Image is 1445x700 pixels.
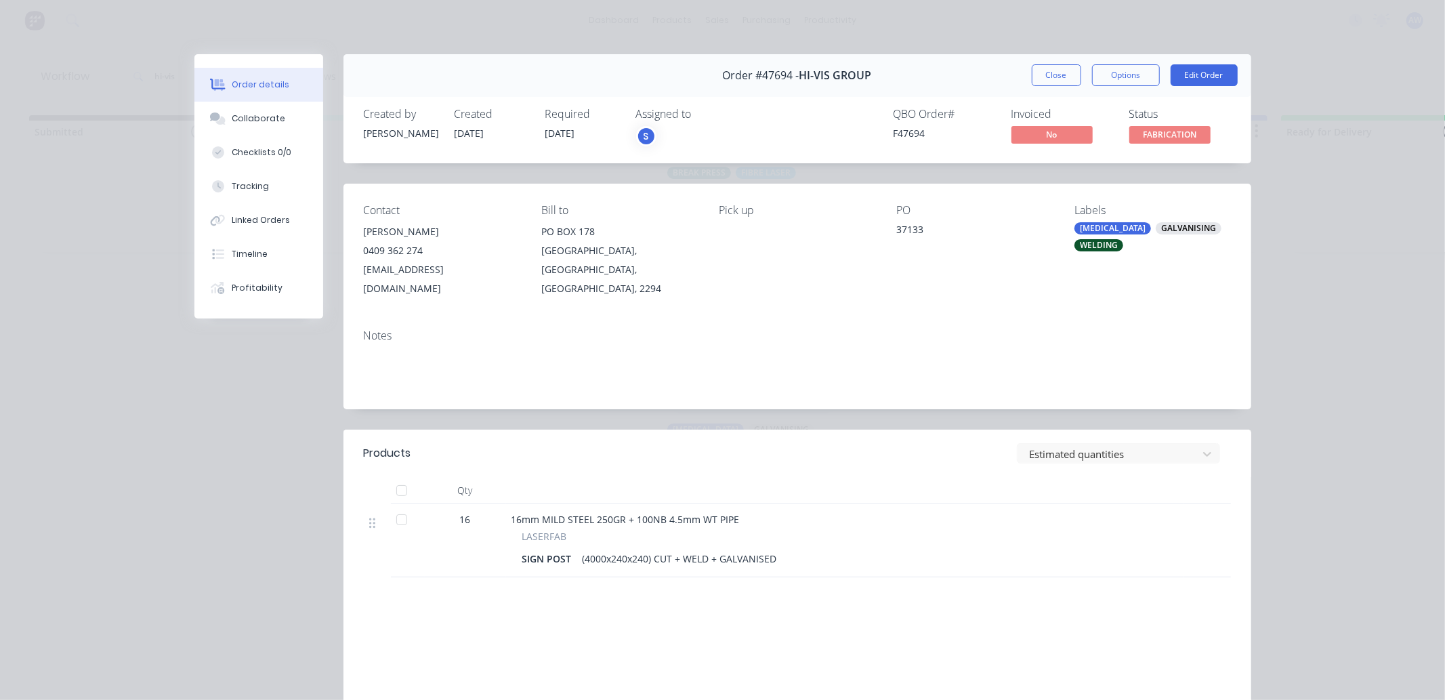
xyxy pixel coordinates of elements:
div: [EMAIL_ADDRESS][DOMAIN_NAME] [364,260,520,298]
button: Options [1092,64,1160,86]
div: PO BOX 178 [541,222,697,241]
div: Created [455,108,529,121]
div: Notes [364,329,1231,342]
div: Created by [364,108,438,121]
div: Linked Orders [232,214,290,226]
div: Qty [425,477,506,504]
div: [PERSON_NAME] [364,126,438,140]
div: Order details [232,79,289,91]
div: 0409 362 274 [364,241,520,260]
button: Edit Order [1171,64,1238,86]
span: [DATE] [455,127,484,140]
span: 16mm MILD STEEL 250GR + 100NB 4.5mm WT PIPE [511,513,740,526]
button: Profitability [194,271,323,305]
button: Close [1032,64,1081,86]
div: 37133 [897,222,1053,241]
div: [GEOGRAPHIC_DATA], [GEOGRAPHIC_DATA], [GEOGRAPHIC_DATA], 2294 [541,241,697,298]
button: Order details [194,68,323,102]
div: Bill to [541,204,697,217]
div: Checklists 0/0 [232,146,291,159]
button: Checklists 0/0 [194,136,323,169]
div: PO [897,204,1053,217]
div: Products [364,445,411,461]
div: Labels [1074,204,1230,217]
div: F47694 [894,126,995,140]
button: Collaborate [194,102,323,136]
button: FABRICATION [1129,126,1211,146]
div: Timeline [232,248,268,260]
div: Profitability [232,282,282,294]
div: Required [545,108,620,121]
span: Order #47694 - [723,69,799,82]
div: [MEDICAL_DATA] [1074,222,1151,234]
div: Collaborate [232,112,285,125]
button: Linked Orders [194,203,323,237]
div: Status [1129,108,1231,121]
div: SIGN POST [522,549,577,569]
span: 16 [460,512,471,527]
div: PO BOX 178[GEOGRAPHIC_DATA], [GEOGRAPHIC_DATA], [GEOGRAPHIC_DATA], 2294 [541,222,697,298]
button: S [636,126,656,146]
div: (4000x240x240) CUT + WELD + GALVANISED [577,549,782,569]
div: [PERSON_NAME]0409 362 274[EMAIL_ADDRESS][DOMAIN_NAME] [364,222,520,298]
div: Assigned to [636,108,772,121]
span: FABRICATION [1129,126,1211,143]
div: Pick up [719,204,875,217]
div: QBO Order # [894,108,995,121]
button: Timeline [194,237,323,271]
button: Tracking [194,169,323,203]
div: Contact [364,204,520,217]
div: WELDING [1074,239,1123,251]
div: Tracking [232,180,269,192]
span: [DATE] [545,127,575,140]
span: HI-VIS GROUP [799,69,872,82]
div: Invoiced [1011,108,1113,121]
span: No [1011,126,1093,143]
div: GALVANISING [1156,222,1221,234]
div: [PERSON_NAME] [364,222,520,241]
span: LASERFAB [522,529,567,543]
